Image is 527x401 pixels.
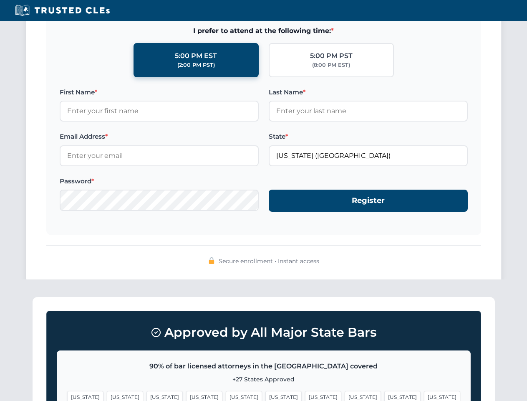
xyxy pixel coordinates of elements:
[177,61,215,69] div: (2:00 PM PST)
[60,145,259,166] input: Enter your email
[67,375,460,384] p: +27 States Approved
[57,321,471,344] h3: Approved by All Major State Bars
[13,4,112,17] img: Trusted CLEs
[312,61,350,69] div: (8:00 PM EST)
[60,176,259,186] label: Password
[60,25,468,36] span: I prefer to attend at the following time:
[67,361,460,372] p: 90% of bar licensed attorneys in the [GEOGRAPHIC_DATA] covered
[175,51,217,61] div: 5:00 PM EST
[310,51,353,61] div: 5:00 PM PST
[269,101,468,122] input: Enter your last name
[269,132,468,142] label: State
[269,87,468,97] label: Last Name
[219,256,319,266] span: Secure enrollment • Instant access
[269,190,468,212] button: Register
[269,145,468,166] input: Nevada (NV)
[60,132,259,142] label: Email Address
[60,87,259,97] label: First Name
[208,257,215,264] img: 🔒
[60,101,259,122] input: Enter your first name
